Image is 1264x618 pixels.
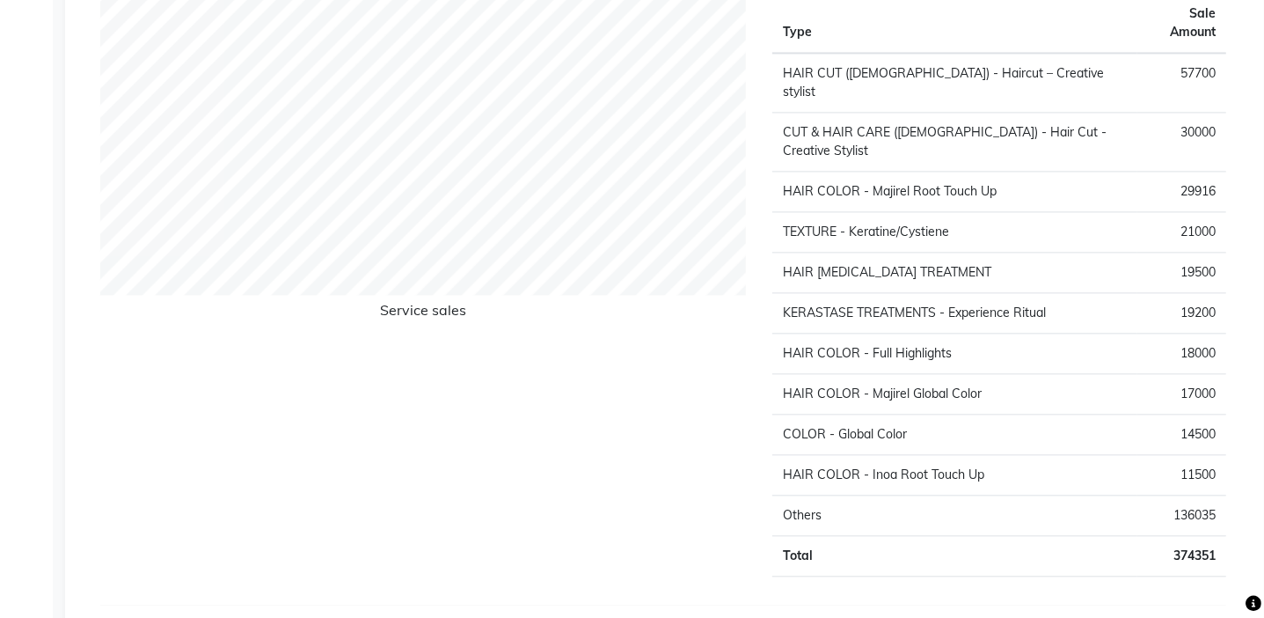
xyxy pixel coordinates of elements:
[1137,212,1226,253] td: 21000
[772,212,1137,253] td: TEXTURE - Keratine/Cystiene
[772,113,1137,172] td: CUT & HAIR CARE ([DEMOGRAPHIC_DATA]) - Hair Cut - Creative Stylist
[100,302,746,326] h6: Service sales
[772,53,1137,113] td: HAIR CUT ([DEMOGRAPHIC_DATA]) - Haircut – Creative stylist
[772,415,1137,455] td: COLOR - Global Color
[1137,334,1226,374] td: 18000
[772,334,1137,374] td: HAIR COLOR - Full Highlights
[1137,496,1226,536] td: 136035
[1137,293,1226,334] td: 19200
[772,172,1137,212] td: HAIR COLOR - Majirel Root Touch Up
[772,374,1137,415] td: HAIR COLOR - Majirel Global Color
[1137,253,1226,293] td: 19500
[1137,455,1226,496] td: 11500
[1137,113,1226,172] td: 30000
[772,536,1137,577] td: Total
[1137,53,1226,113] td: 57700
[772,496,1137,536] td: Others
[1137,415,1226,455] td: 14500
[1137,172,1226,212] td: 29916
[772,253,1137,293] td: HAIR [MEDICAL_DATA] TREATMENT
[1137,374,1226,415] td: 17000
[772,455,1137,496] td: HAIR COLOR - Inoa Root Touch Up
[772,293,1137,334] td: KERASTASE TREATMENTS - Experience Ritual
[1137,536,1226,577] td: 374351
